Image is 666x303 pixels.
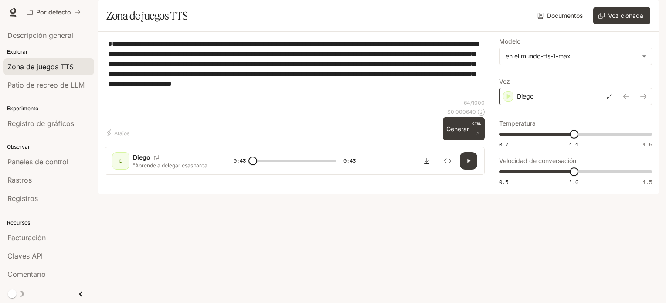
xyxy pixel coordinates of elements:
[23,3,85,21] button: Todos los espacios de trabajo
[569,178,578,186] font: 1.0
[536,7,586,24] a: Documentos
[499,48,652,65] div: en el mundo-tts-1-max
[464,99,470,106] font: 64
[499,157,576,164] font: Velocidad de conversación
[476,132,479,136] font: ⏎
[499,178,508,186] font: 0.5
[36,8,71,16] font: Por defecto
[517,92,533,100] font: Diego
[150,155,163,160] button: Copiar ID de voz
[119,158,122,163] font: D
[499,119,536,127] font: Temperatura
[106,9,187,22] font: Zona de juegos TTS
[446,125,469,133] font: Generar
[608,12,643,19] font: Voz clonada
[234,157,246,164] font: 0:43
[643,178,652,186] font: 1.5
[472,121,481,131] font: CTRL +
[105,126,133,140] button: Atajos
[499,141,508,148] font: 0.7
[499,78,510,85] font: Voz
[547,12,583,19] font: Documentos
[506,52,571,60] font: en el mundo-tts-1-max
[593,7,650,24] button: Voz clonada
[343,157,356,164] font: 0:43
[439,152,456,170] button: Inspeccionar
[499,37,520,45] font: Modelo
[569,141,578,148] font: 1.1
[443,117,485,140] button: GenerarCTRL +⏎
[470,99,472,106] font: /
[418,152,435,170] button: Descargar audio
[114,130,129,136] font: Atajos
[133,153,150,161] font: Diego
[643,141,652,148] font: 1.5
[472,99,485,106] font: 1000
